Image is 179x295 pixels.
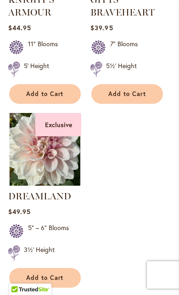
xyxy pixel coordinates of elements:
[8,207,31,216] span: $49.95
[8,113,81,186] img: DREAMLAND
[110,39,138,58] div: 7" Blooms
[9,268,81,288] button: Add to Cart
[24,61,49,79] div: 5' Height
[28,39,58,58] div: 11" Blooms
[108,90,146,98] span: Add to Cart
[91,84,163,104] button: Add to Cart
[24,245,55,263] div: 3½' Height
[8,179,81,188] a: DREAMLAND Exclusive
[35,113,81,136] div: Exclusive
[26,90,64,98] span: Add to Cart
[106,61,137,79] div: 5½' Height
[26,274,64,282] span: Add to Cart
[90,23,113,32] span: $39.95
[9,84,81,104] button: Add to Cart
[8,191,71,202] a: DREAMLAND
[28,223,69,241] div: 5" – 6" Blooms
[7,263,33,288] iframe: Launch Accessibility Center
[8,23,31,32] span: $44.95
